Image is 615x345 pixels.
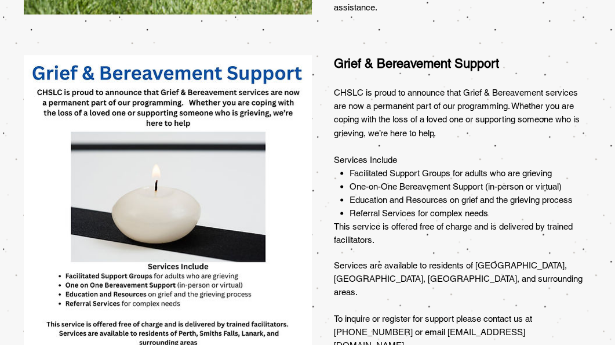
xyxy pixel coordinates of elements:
span: This service is offered free of charge and is delivered by trained facilitators. [334,221,573,244]
span: Education and Resources on grief and the grieving process [350,194,573,204]
span: Services Include [334,154,397,164]
span: Facilitated Support Groups for adults who are grieving [350,168,552,177]
span: Services are available to residents of [GEOGRAPHIC_DATA], [GEOGRAPHIC_DATA], [GEOGRAPHIC_DATA], a... [334,260,583,296]
span: CHSLC is proud to announce that Grief & Bereavement services are now a permanent part of our prog... [334,88,580,137]
span: One-on-One Bereavement Support (in-person or virtual) [350,181,562,191]
span: Grief & Bereavement Support [334,56,499,71]
span: Referral Services for complex needs [350,208,488,217]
